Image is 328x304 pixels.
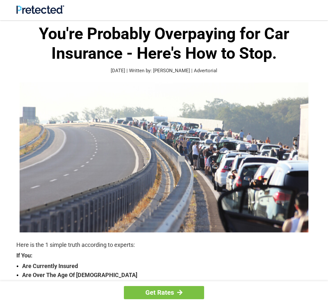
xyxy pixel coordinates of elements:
[16,9,64,15] a: Site Logo
[124,286,204,299] a: Get Rates
[16,253,312,258] strong: If You:
[16,67,312,74] p: [DATE] | Written by: [PERSON_NAME] | Advertorial
[16,24,312,63] h1: You're Probably Overpaying for Car Insurance - Here's How to Stop.
[16,240,312,249] p: Here is the 1 simple truth according to experts:
[22,262,312,271] strong: Are Currently Insured
[16,5,64,14] img: Site Logo
[22,280,312,289] strong: Drive Less Than 50 Miles Per Day
[22,271,312,280] strong: Are Over The Age Of [DEMOGRAPHIC_DATA]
